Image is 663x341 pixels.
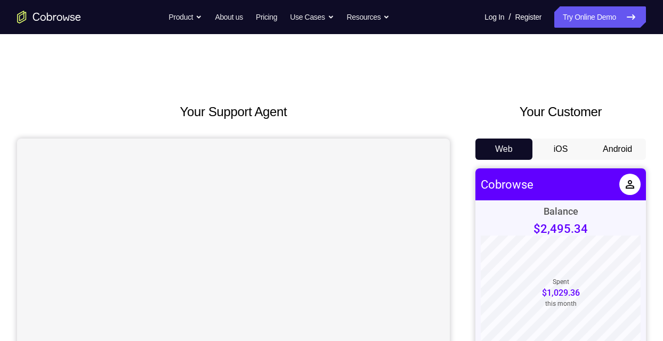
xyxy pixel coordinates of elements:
button: Use Cases [290,6,334,28]
div: $124.55 [134,274,165,284]
h2: Your Customer [475,102,646,121]
p: $2,495.34 [58,54,112,67]
a: Log In [484,6,504,28]
button: Resources [347,6,390,28]
div: NPower [32,269,66,280]
p: Balance [68,37,103,48]
div: $857.90 [134,306,165,316]
button: Web [475,139,532,160]
div: Bright Horizons [32,301,98,312]
a: Try Online Demo [554,6,646,28]
span: / [508,11,511,23]
div: [DATE] at 12:48 AM [32,248,95,257]
div: $46.91 [139,241,165,251]
a: Cobrowse [5,10,58,23]
button: Android [589,139,646,160]
span: $1,029.36 [67,119,104,129]
div: 4th at 12:11 midnight [32,281,103,289]
div: Tesco [32,236,58,247]
a: Go to the home page [17,11,81,23]
a: About us [215,6,242,28]
h2: Your Support Agent [17,102,450,121]
a: Register [515,6,541,28]
div: Spent this month [67,110,104,139]
button: iOS [532,139,589,160]
button: Product [169,6,203,28]
a: Pricing [256,6,277,28]
div: 3rd at 06:06 AM [32,313,85,322]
